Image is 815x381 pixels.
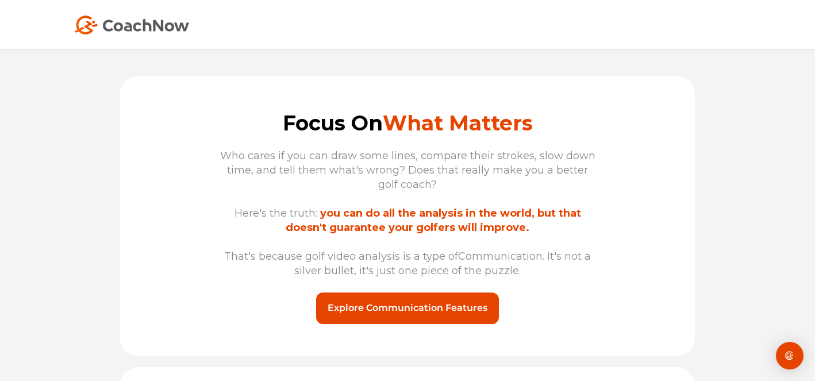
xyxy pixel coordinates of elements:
span: Communication [458,250,543,263]
a: Explore Communication Features [316,293,499,324]
h2: Focus On [218,111,597,136]
img: Coach Now [74,16,189,34]
span: you can do all the analysis in the world, but that doesn't guarantee your golfers will improve. [286,207,581,234]
p: Here's the truth: [218,206,597,235]
span: What Matters [383,110,533,136]
p: That's because golf video analysis is a type of . It's not a silver bullet, it's just one piece o... [218,249,597,278]
div: Open Intercom Messenger [776,342,804,370]
p: Who cares if you can draw some lines, compare their strokes, slow down time, and tell them what's... [218,149,597,192]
